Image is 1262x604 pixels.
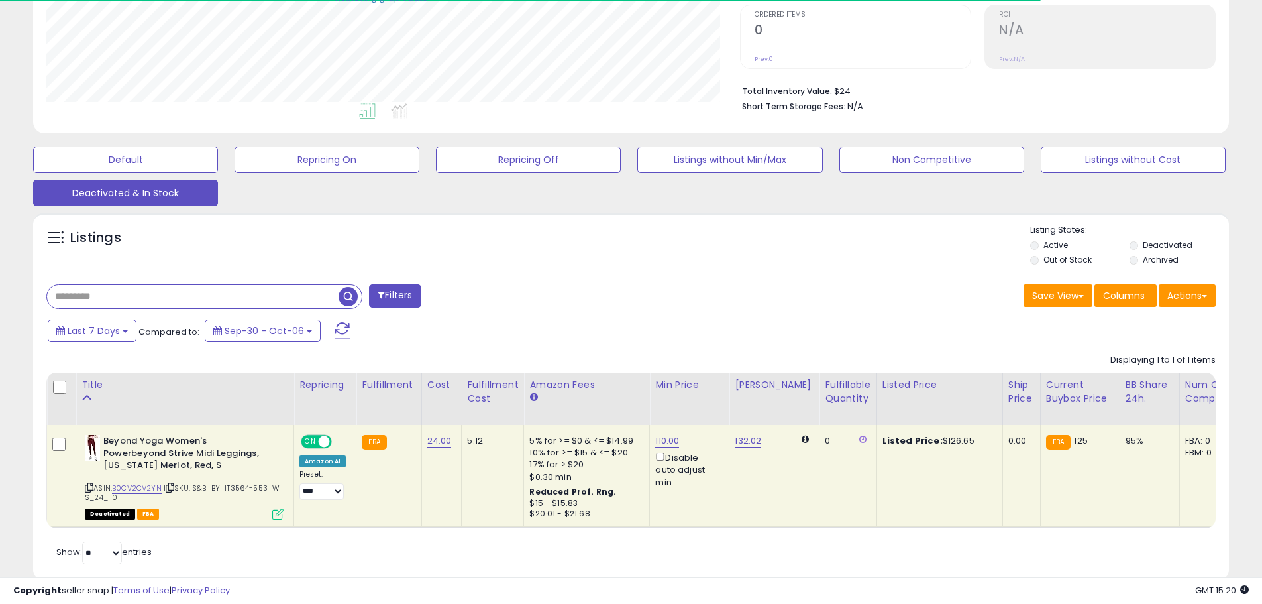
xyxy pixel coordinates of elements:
[529,378,644,392] div: Amazon Fees
[655,450,719,489] div: Disable auto adjust min
[113,584,170,597] a: Terms of Use
[1159,284,1216,307] button: Actions
[1103,289,1145,302] span: Columns
[742,82,1206,98] li: $24
[427,378,456,392] div: Cost
[85,509,135,520] span: All listings that are unavailable for purchase on Amazon for any reason other than out-of-stock
[1008,435,1030,447] div: 0.00
[1185,435,1229,447] div: FBA: 0
[1195,584,1249,597] span: 2025-10-14 15:20 GMT
[1008,378,1035,406] div: Ship Price
[112,483,162,494] a: B0CV2CV2YN
[529,459,639,471] div: 17% for > $20
[742,101,845,112] b: Short Term Storage Fees:
[48,320,136,342] button: Last 7 Days
[299,378,350,392] div: Repricing
[882,435,992,447] div: $126.65
[369,284,421,308] button: Filters
[529,435,639,447] div: 5% for >= $0 & <= $14.99
[847,100,863,113] span: N/A
[825,378,870,406] div: Fulfillable Quantity
[529,498,639,509] div: $15 - $15.83
[755,23,971,40] h2: 0
[655,434,679,448] a: 110.00
[1094,284,1157,307] button: Columns
[999,23,1215,40] h2: N/A
[85,435,100,461] img: 314hrJ3ZjiL._SL40_.jpg
[655,378,723,392] div: Min Price
[138,326,199,338] span: Compared to:
[529,509,639,520] div: $20.01 - $21.68
[1143,239,1192,251] label: Deactivated
[70,229,121,247] h5: Listings
[1126,435,1169,447] div: 95%
[33,180,218,206] button: Deactivated & In Stock
[1043,254,1092,265] label: Out of Stock
[235,147,419,173] button: Repricing On
[13,584,62,597] strong: Copyright
[1185,378,1234,406] div: Num of Comp.
[1030,224,1229,237] p: Listing States:
[467,435,513,447] div: 5.12
[81,378,288,392] div: Title
[172,584,230,597] a: Privacy Policy
[742,86,832,97] b: Total Inventory Value:
[225,324,304,337] span: Sep-30 - Oct-06
[13,585,230,597] div: seller snap | |
[299,455,346,467] div: Amazon AI
[85,483,280,503] span: | SKU: S&B_BY_IT3564-553_W S_24_110
[205,320,321,342] button: Sep-30 - Oct-06
[1024,284,1092,307] button: Save View
[1041,147,1226,173] button: Listings without Cost
[1046,435,1071,450] small: FBA
[637,147,822,173] button: Listings without Min/Max
[330,436,351,448] span: OFF
[362,378,415,392] div: Fulfillment
[999,55,1025,63] small: Prev: N/A
[137,509,160,520] span: FBA
[302,436,319,448] span: ON
[1046,378,1114,406] div: Current Buybox Price
[839,147,1024,173] button: Non Competitive
[299,470,346,500] div: Preset:
[85,435,284,518] div: ASIN:
[103,435,264,475] b: Beyond Yoga Women's Powerbeyond Strive Midi Leggings, [US_STATE] Merlot, Red, S
[1043,239,1068,251] label: Active
[755,11,971,19] span: Ordered Items
[33,147,218,173] button: Default
[735,378,814,392] div: [PERSON_NAME]
[1110,354,1216,367] div: Displaying 1 to 1 of 1 items
[1126,378,1174,406] div: BB Share 24h.
[436,147,621,173] button: Repricing Off
[825,435,866,447] div: 0
[529,486,616,497] b: Reduced Prof. Rng.
[882,434,943,447] b: Listed Price:
[999,11,1215,19] span: ROI
[362,435,386,450] small: FBA
[1074,434,1087,447] span: 125
[427,434,452,448] a: 24.00
[68,324,120,337] span: Last 7 Days
[467,378,518,406] div: Fulfillment Cost
[882,378,997,392] div: Listed Price
[1143,254,1179,265] label: Archived
[529,392,537,404] small: Amazon Fees.
[529,471,639,483] div: $0.30 min
[529,447,639,459] div: 10% for >= $15 & <= $20
[56,546,152,558] span: Show: entries
[1185,447,1229,459] div: FBM: 0
[755,55,773,63] small: Prev: 0
[735,434,761,448] a: 132.02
